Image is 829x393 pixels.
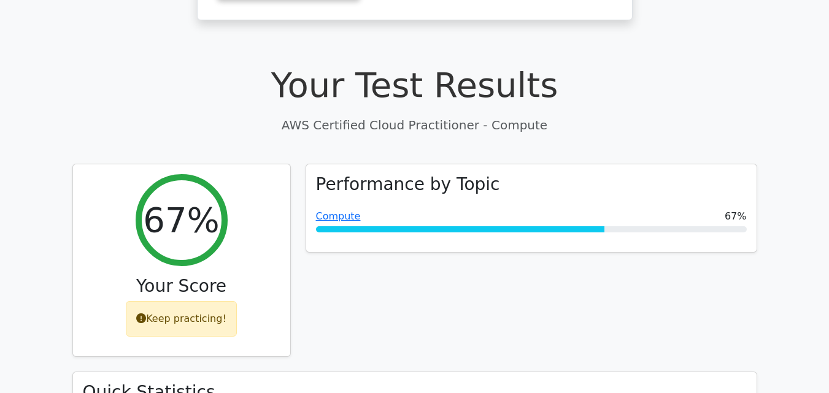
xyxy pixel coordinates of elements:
[143,199,219,240] h2: 67%
[72,116,757,134] p: AWS Certified Cloud Practitioner - Compute
[725,209,747,224] span: 67%
[126,301,237,337] div: Keep practicing!
[72,64,757,105] h1: Your Test Results
[316,174,500,195] h3: Performance by Topic
[83,276,280,297] h3: Your Score
[316,210,361,222] a: Compute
